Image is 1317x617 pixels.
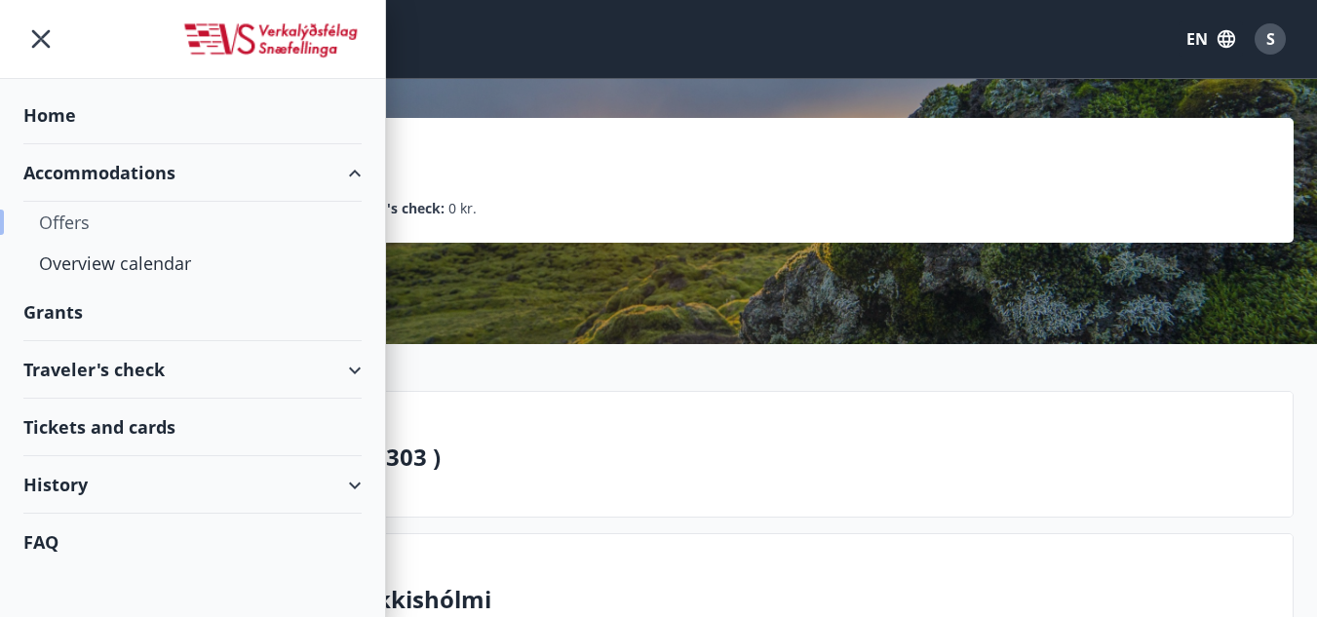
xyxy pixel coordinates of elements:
[167,583,1277,616] p: Arnarborg 16 í Stykkishólmi
[181,21,362,60] img: union_logo
[1247,16,1294,62] button: S
[23,21,58,57] button: menu
[39,243,346,284] div: Overview calendar
[23,456,362,514] div: History
[23,341,362,399] div: Traveler's check
[23,514,362,570] div: FAQ
[1179,21,1243,57] button: EN
[39,202,346,243] div: Offers
[23,284,362,341] div: Grants
[23,399,362,456] div: Tickets and cards
[167,441,1277,474] p: Þorrasalir 13 – 15 ( 303 )
[23,144,362,202] div: Accommodations
[1266,28,1275,50] span: S
[448,198,477,219] span: 0 kr.
[332,198,445,219] p: Traveler's check :
[23,87,362,144] div: Home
